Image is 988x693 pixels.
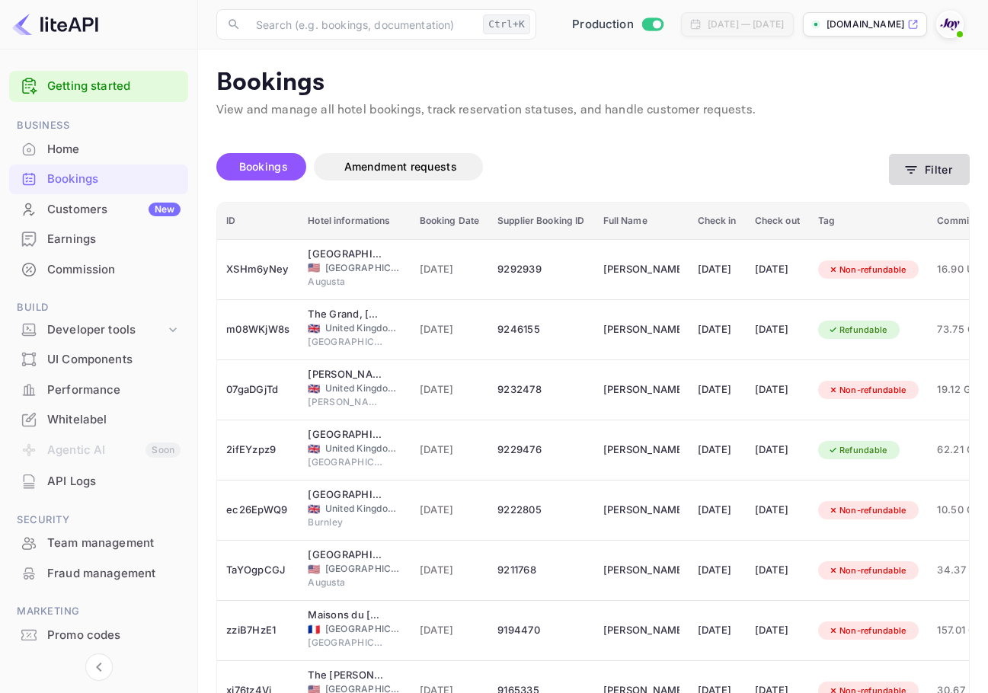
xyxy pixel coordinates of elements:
[698,257,737,282] div: [DATE]
[708,18,784,31] div: [DATE] — [DATE]
[325,261,401,275] span: [GEOGRAPHIC_DATA]
[603,378,679,402] div: Gemma Jones
[12,12,98,37] img: LiteAPI logo
[9,299,188,316] span: Build
[9,225,188,254] div: Earnings
[226,257,289,282] div: XSHm6yNey
[325,562,401,576] span: [GEOGRAPHIC_DATA]
[85,653,113,681] button: Collapse navigation
[47,535,181,552] div: Team management
[698,618,737,643] div: [DATE]
[9,345,188,375] div: UI Components
[818,621,916,640] div: Non-refundable
[827,18,904,31] p: [DOMAIN_NAME]
[746,203,809,240] th: Check out
[308,444,320,454] span: United Kingdom of Great Britain and Northern Ireland
[420,442,480,458] span: [DATE]
[308,608,384,623] div: Maisons du Monde Hôtel & Suites - Marseille Vieux Port
[411,203,489,240] th: Booking Date
[698,378,737,402] div: [DATE]
[497,558,584,583] div: 9211768
[299,203,410,240] th: Hotel informations
[216,153,889,180] div: account-settings tabs
[9,467,188,495] a: API Logs
[47,171,181,188] div: Bookings
[566,16,669,34] div: Switch to Sandbox mode
[47,351,181,369] div: UI Components
[226,378,289,402] div: 07gaDGjTd
[483,14,530,34] div: Ctrl+K
[308,307,384,322] div: The Grand, York
[226,498,289,522] div: ec26EpWQ9
[226,438,289,462] div: 2ifEYzpz9
[603,498,679,522] div: Gbemisola Jones
[818,561,916,580] div: Non-refundable
[9,405,188,433] a: Whitelabel
[47,565,181,583] div: Fraud management
[497,498,584,522] div: 9222805
[488,203,593,240] th: Supplier Booking ID
[47,627,181,644] div: Promo codes
[308,324,320,334] span: United Kingdom of Great Britain and Northern Ireland
[308,564,320,574] span: United States of America
[47,201,181,219] div: Customers
[698,558,737,583] div: [DATE]
[497,318,584,342] div: 9246155
[594,203,689,240] th: Full Name
[216,101,970,120] p: View and manage all hotel bookings, track reservation statuses, and handle customer requests.
[308,548,384,563] div: Hyatt Place Augusta
[9,135,188,163] a: Home
[47,321,165,339] div: Developer tools
[226,618,289,643] div: zziB7HzE1
[9,317,188,343] div: Developer tools
[603,558,679,583] div: Cedric Jones
[9,621,188,649] a: Promo codes
[308,487,384,503] div: The Oaks Hotel
[9,603,188,620] span: Marketing
[689,203,746,240] th: Check in
[344,160,457,173] span: Amendment requests
[308,516,384,529] span: Burnley
[497,378,584,402] div: 9232478
[938,12,962,37] img: With Joy
[47,78,181,95] a: Getting started
[308,275,384,289] span: Augusta
[818,381,916,400] div: Non-refundable
[9,255,188,285] div: Commission
[325,321,401,335] span: United Kingdom of [GEOGRAPHIC_DATA] and [GEOGRAPHIC_DATA]
[755,558,800,583] div: [DATE]
[9,195,188,225] div: CustomersNew
[9,255,188,283] a: Commission
[308,455,384,469] span: [GEOGRAPHIC_DATA]
[9,405,188,435] div: Whitelabel
[325,442,401,455] span: United Kingdom of [GEOGRAPHIC_DATA] and [GEOGRAPHIC_DATA]
[239,160,288,173] span: Bookings
[603,318,679,342] div: Patricia Jones
[47,261,181,279] div: Commission
[325,502,401,516] span: United Kingdom of [GEOGRAPHIC_DATA] and [GEOGRAPHIC_DATA]
[420,261,480,278] span: [DATE]
[9,164,188,193] a: Bookings
[755,257,800,282] div: [DATE]
[9,467,188,497] div: API Logs
[217,203,299,240] th: ID
[308,395,384,409] span: [PERSON_NAME] Coldfield
[9,375,188,404] a: Performance
[9,164,188,194] div: Bookings
[572,16,634,34] span: Production
[9,345,188,373] a: UI Components
[755,618,800,643] div: [DATE]
[9,195,188,223] a: CustomersNew
[698,318,737,342] div: [DATE]
[755,378,800,402] div: [DATE]
[9,512,188,529] span: Security
[47,473,181,490] div: API Logs
[9,117,188,134] span: Business
[325,382,401,395] span: United Kingdom of [GEOGRAPHIC_DATA] and [GEOGRAPHIC_DATA]
[9,621,188,650] div: Promo codes
[818,441,897,460] div: Refundable
[420,562,480,579] span: [DATE]
[247,9,477,40] input: Search (e.g. bookings, documentation)
[226,318,289,342] div: m08WKjW8s
[755,498,800,522] div: [DATE]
